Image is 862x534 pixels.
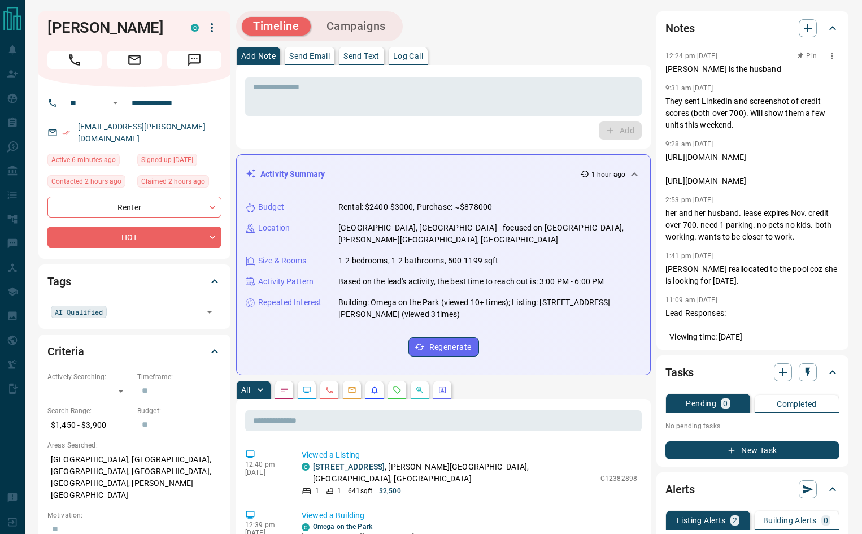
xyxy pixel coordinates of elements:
p: 2 [733,516,737,524]
h2: Tasks [665,363,694,381]
p: her and her husband. lease expires Nov. credit over 700. need 1 parking. no pets no kids. both wo... [665,207,839,243]
p: Search Range: [47,406,132,416]
div: Notes [665,15,839,42]
span: Contacted 2 hours ago [51,176,121,187]
p: Activity Summary [260,168,325,180]
h2: Alerts [665,480,695,498]
p: [PERSON_NAME] reallocated to the pool coz she is looking for [DATE]. [665,263,839,287]
p: Listing Alerts [677,516,726,524]
span: Email [107,51,162,69]
div: Tue Oct 14 2025 [137,175,221,191]
span: Active 6 minutes ago [51,154,116,166]
p: 12:24 pm [DATE] [665,52,717,60]
p: C12382898 [600,474,637,484]
span: AI Qualified [55,306,103,318]
p: 12:39 pm [245,521,285,529]
p: Repeated Interest [258,297,321,309]
p: Size & Rooms [258,255,307,267]
p: Viewed a Building [302,510,637,522]
span: Claimed 2 hours ago [141,176,205,187]
button: Timeline [242,17,311,36]
p: , [PERSON_NAME][GEOGRAPHIC_DATA], [GEOGRAPHIC_DATA], [GEOGRAPHIC_DATA] [313,461,595,485]
p: 1 [337,486,341,496]
p: [GEOGRAPHIC_DATA], [GEOGRAPHIC_DATA], [GEOGRAPHIC_DATA], [GEOGRAPHIC_DATA], [GEOGRAPHIC_DATA], [P... [47,450,221,505]
p: $1,450 - $3,900 [47,416,132,435]
svg: Emails [347,385,356,394]
p: [PERSON_NAME] is the husband [665,63,839,75]
p: 641 sqft [348,486,372,496]
p: Motivation: [47,510,221,520]
div: condos.ca [302,463,310,471]
div: Tasks [665,359,839,386]
svg: Requests [393,385,402,394]
span: Call [47,51,102,69]
div: Alerts [665,476,839,503]
a: Omega on the Park [313,523,372,531]
button: Regenerate [408,337,479,357]
h2: Tags [47,272,71,290]
span: Signed up [DATE] [141,154,193,166]
p: 12:40 pm [245,461,285,468]
p: Location [258,222,290,234]
p: Activity Pattern [258,276,314,288]
svg: Opportunities [415,385,424,394]
svg: Lead Browsing Activity [302,385,311,394]
a: [EMAIL_ADDRESS][PERSON_NAME][DOMAIN_NAME] [78,122,206,143]
svg: Listing Alerts [370,385,379,394]
button: New Task [665,441,839,459]
p: Building Alerts [763,516,817,524]
button: Open [202,304,217,320]
div: Tags [47,268,221,295]
h2: Criteria [47,342,84,361]
p: Send Email [289,52,330,60]
p: Budget [258,201,284,213]
div: Renter [47,197,221,218]
p: 1 [315,486,319,496]
span: Message [167,51,221,69]
p: Based on the lead's activity, the best time to reach out is: 3:00 PM - 6:00 PM [338,276,604,288]
p: Viewed a Listing [302,449,637,461]
p: [GEOGRAPHIC_DATA], [GEOGRAPHIC_DATA] - focused on [GEOGRAPHIC_DATA], [PERSON_NAME][GEOGRAPHIC_DAT... [338,222,641,246]
p: Completed [777,400,817,408]
p: 1 hour ago [591,170,625,180]
p: 0 [723,400,728,407]
p: 9:28 am [DATE] [665,140,713,148]
p: 0 [824,516,828,524]
p: Budget: [137,406,221,416]
div: condos.ca [302,523,310,531]
p: 1:41 pm [DATE] [665,252,713,260]
a: [STREET_ADDRESS] [313,462,385,471]
div: HOT [47,227,221,248]
p: Rental: $2400-$3000, Purchase: ~$878000 [338,201,492,213]
p: No pending tasks [665,418,839,435]
div: Sun Aug 17 2025 [137,154,221,170]
p: 1-2 bedrooms, 1-2 bathrooms, 500-1199 sqft [338,255,499,267]
h1: [PERSON_NAME] [47,19,174,37]
p: Lead Responses: - Viewing time: [DATE] - Maximum budget: 2500 - Move-in date: [DATE] - Reason to ... [665,307,839,390]
p: Pending [686,400,716,407]
p: Building: Omega on the Park (viewed 10+ times); Listing: [STREET_ADDRESS][PERSON_NAME] (viewed 3 ... [338,297,641,320]
div: Activity Summary1 hour ago [246,164,641,185]
button: Campaigns [315,17,397,36]
p: $2,500 [379,486,401,496]
svg: Agent Actions [438,385,447,394]
div: Tue Oct 14 2025 [47,175,132,191]
button: Pin [791,51,824,61]
p: They sent LinkedIn and screenshot of credit scores (both over 700). Will show them a few units th... [665,95,839,131]
button: Open [108,96,122,110]
h2: Notes [665,19,695,37]
div: condos.ca [191,24,199,32]
p: [URL][DOMAIN_NAME] [URL][DOMAIN_NAME] [665,151,839,187]
div: Tue Oct 14 2025 [47,154,132,170]
p: 9:31 am [DATE] [665,84,713,92]
svg: Notes [280,385,289,394]
p: All [241,386,250,394]
p: Send Text [343,52,380,60]
svg: Calls [325,385,334,394]
p: [DATE] [245,468,285,476]
p: Add Note [241,52,276,60]
p: Areas Searched: [47,440,221,450]
p: 2:53 pm [DATE] [665,196,713,204]
p: Actively Searching: [47,372,132,382]
div: Criteria [47,338,221,365]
